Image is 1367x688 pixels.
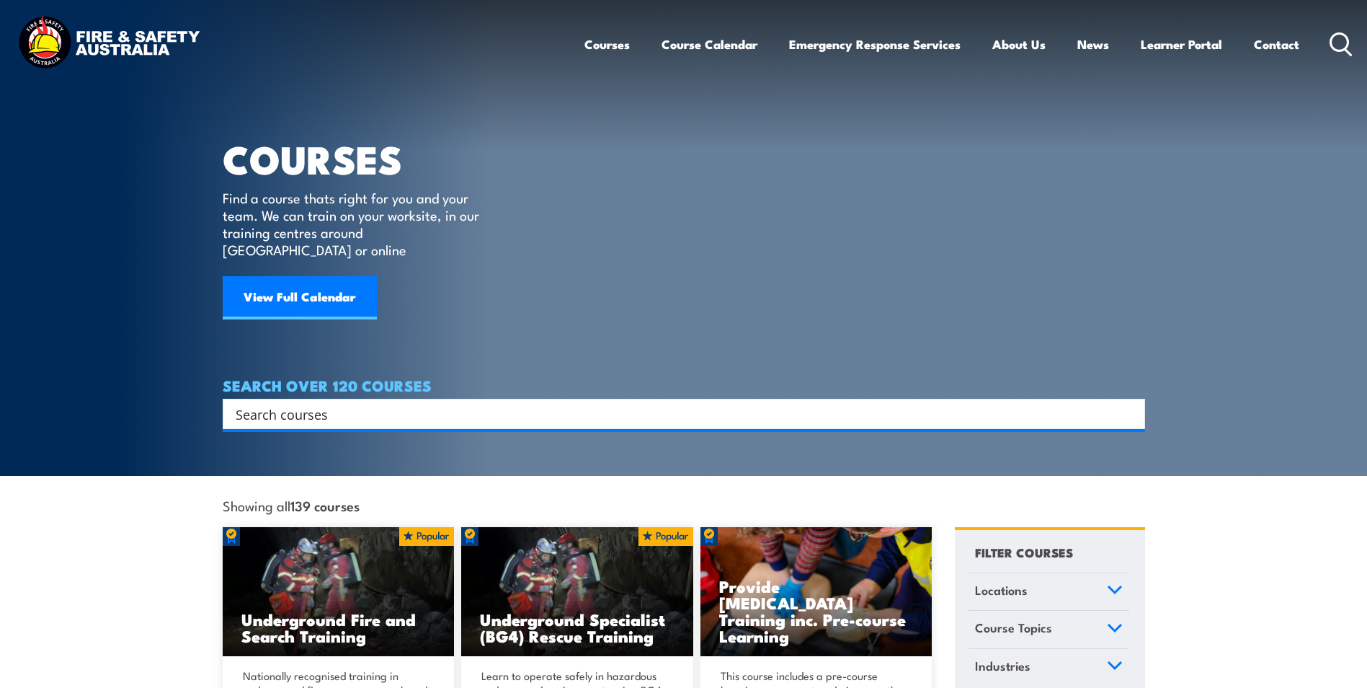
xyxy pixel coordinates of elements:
[969,649,1129,687] a: Industries
[223,527,455,657] a: Underground Fire and Search Training
[223,141,500,175] h1: COURSES
[236,403,1113,425] input: Search input
[1141,25,1222,63] a: Learner Portal
[290,495,360,515] strong: 139 courses
[239,404,1116,424] form: Search form
[1120,404,1140,424] button: Search magnifier button
[223,189,486,258] p: Find a course thats right for you and your team. We can train on your worksite, in our training c...
[223,527,455,657] img: Underground mine rescue
[975,542,1073,562] h4: FILTER COURSES
[223,498,360,513] span: Showing all
[461,527,693,657] a: Underground Specialist (BG4) Rescue Training
[223,276,377,319] a: View Full Calendar
[700,527,932,657] img: Low Voltage Rescue and Provide CPR
[584,25,630,63] a: Courses
[223,377,1145,393] h4: SEARCH OVER 120 COURSES
[1254,25,1299,63] a: Contact
[662,25,757,63] a: Course Calendar
[241,611,436,644] h3: Underground Fire and Search Training
[461,527,693,657] img: Underground mine rescue
[719,578,914,644] h3: Provide [MEDICAL_DATA] Training inc. Pre-course Learning
[975,656,1030,676] span: Industries
[700,527,932,657] a: Provide [MEDICAL_DATA] Training inc. Pre-course Learning
[969,611,1129,648] a: Course Topics
[992,25,1046,63] a: About Us
[969,573,1129,611] a: Locations
[975,581,1028,600] span: Locations
[480,611,674,644] h3: Underground Specialist (BG4) Rescue Training
[789,25,961,63] a: Emergency Response Services
[975,618,1052,638] span: Course Topics
[1077,25,1109,63] a: News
